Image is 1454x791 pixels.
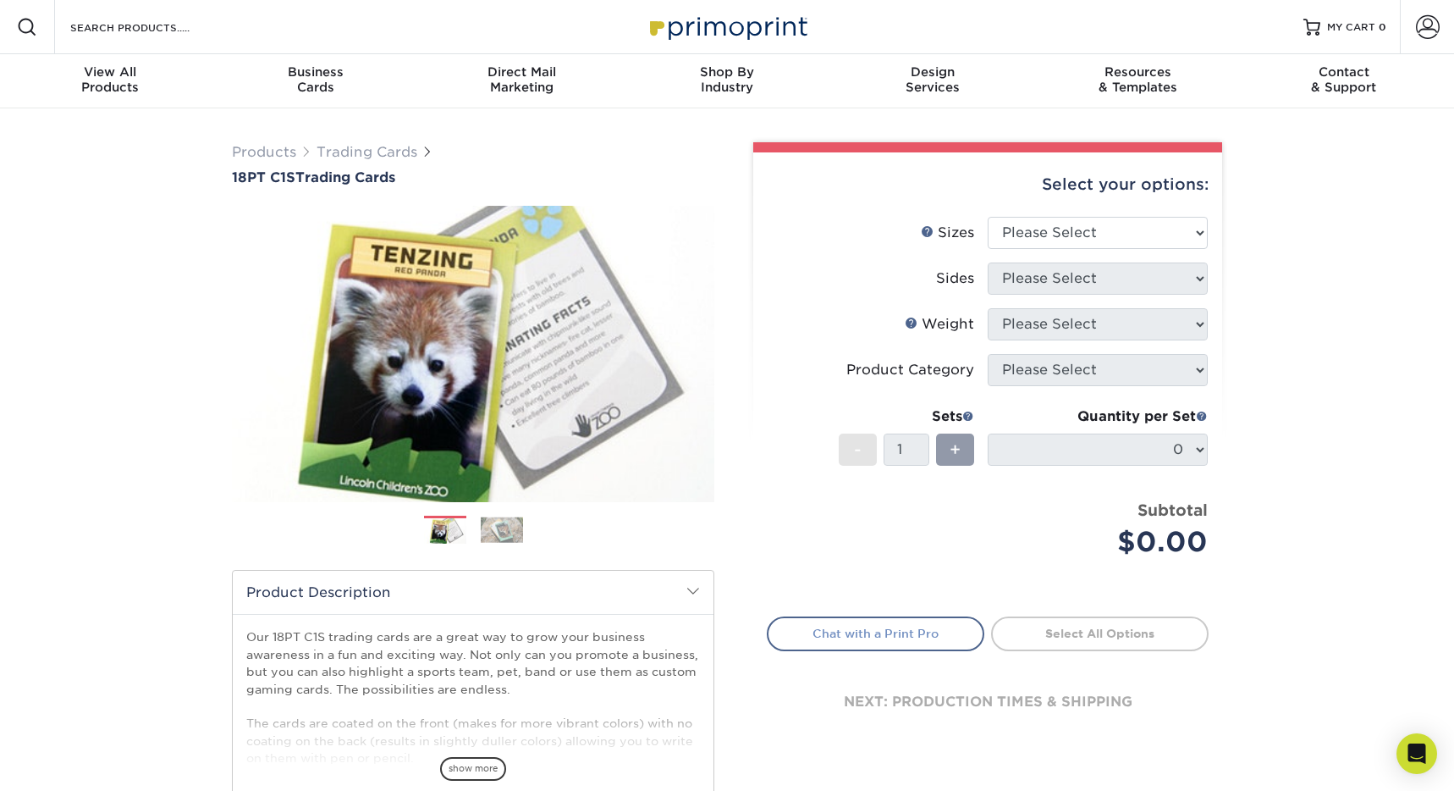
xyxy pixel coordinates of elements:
div: Weight [905,314,974,335]
a: Shop ByIndustry [625,54,830,108]
div: $0.00 [1000,522,1208,562]
div: Marketing [419,64,625,95]
span: 18PT C1S [232,169,295,185]
a: Products [232,144,296,160]
div: Services [829,64,1035,95]
div: Select your options: [767,152,1209,217]
img: 18PT C1S 01 [232,187,714,521]
a: Direct MailMarketing [419,54,625,108]
span: Shop By [625,64,830,80]
span: MY CART [1327,20,1375,35]
div: Quantity per Set [988,407,1208,427]
div: next: production times & shipping [767,651,1209,753]
span: 0 [1379,21,1386,33]
div: Product Category [846,360,974,380]
span: Direct Mail [419,64,625,80]
div: Sets [839,407,974,427]
div: Sides [936,268,974,289]
img: Primoprint [642,8,812,45]
a: 18PT C1STrading Cards [232,169,714,185]
h2: Product Description [233,571,713,614]
a: BusinessCards [213,54,419,108]
div: & Templates [1035,64,1241,95]
a: Resources& Templates [1035,54,1241,108]
a: Select All Options [991,617,1209,650]
img: Trading Cards 02 [481,517,523,543]
span: View All [8,64,213,80]
a: Contact& Support [1241,54,1446,108]
span: Resources [1035,64,1241,80]
p: Our 18PT C1S trading cards are a great way to grow your business awareness in a fun and exciting ... [246,628,700,766]
span: Contact [1241,64,1446,80]
input: SEARCH PRODUCTS..... [69,17,234,37]
div: Products [8,64,213,95]
span: show more [440,757,506,780]
span: Business [213,64,419,80]
span: - [854,437,862,462]
strong: Subtotal [1137,501,1208,519]
h1: Trading Cards [232,169,714,185]
div: Industry [625,64,830,95]
span: + [950,437,961,462]
div: Sizes [921,223,974,243]
span: Design [829,64,1035,80]
a: DesignServices [829,54,1035,108]
img: Trading Cards 01 [424,517,466,546]
a: View AllProducts [8,54,213,108]
div: & Support [1241,64,1446,95]
div: Open Intercom Messenger [1396,733,1437,774]
a: Chat with a Print Pro [767,617,984,650]
a: Trading Cards [317,144,417,160]
div: Cards [213,64,419,95]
